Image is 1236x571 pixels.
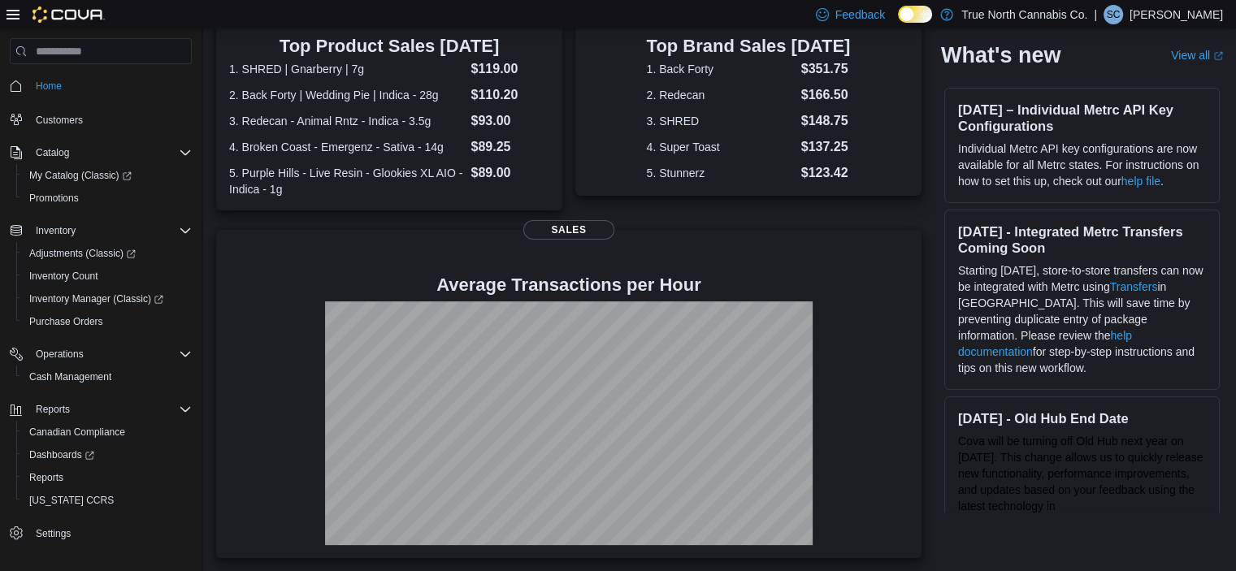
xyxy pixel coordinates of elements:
[1213,51,1223,61] svg: External link
[29,400,192,419] span: Reports
[471,163,549,183] dd: $89.00
[23,445,192,465] span: Dashboards
[23,312,110,331] a: Purchase Orders
[647,37,851,56] h3: Top Brand Sales [DATE]
[23,468,192,487] span: Reports
[29,471,63,484] span: Reports
[229,275,909,295] h4: Average Transactions per Hour
[23,166,192,185] span: My Catalog (Classic)
[29,192,79,205] span: Promotions
[958,410,1206,426] h3: [DATE] - Old Hub End Date
[16,265,198,288] button: Inventory Count
[471,137,549,157] dd: $89.25
[647,165,795,181] dt: 5. Stunnerz
[16,466,198,489] button: Reports
[958,102,1206,134] h3: [DATE] – Individual Metrc API Key Configurations
[229,165,464,197] dt: 5. Purple Hills - Live Resin - Glookies XL AIO - Indica - 1g
[23,266,105,286] a: Inventory Count
[29,344,192,364] span: Operations
[16,288,198,310] a: Inventory Manager (Classic)
[29,76,68,96] a: Home
[898,23,899,24] span: Dark Mode
[16,489,198,512] button: [US_STATE] CCRS
[1094,5,1097,24] p: |
[229,113,464,129] dt: 3. Redecan - Animal Rntz - Indica - 3.5g
[33,6,105,23] img: Cova
[471,85,549,105] dd: $110.20
[229,61,464,77] dt: 1. SHRED | Gnarberry | 7g
[647,139,795,155] dt: 4. Super Toast
[23,445,101,465] a: Dashboards
[23,289,192,309] span: Inventory Manager (Classic)
[16,443,198,466] a: Dashboards
[29,270,98,283] span: Inventory Count
[3,343,198,366] button: Operations
[471,111,549,131] dd: $93.00
[23,491,192,510] span: Washington CCRS
[29,109,192,129] span: Customers
[3,74,198,97] button: Home
[801,111,851,131] dd: $148.75
[1104,5,1123,24] div: Sam Connors
[3,398,198,421] button: Reports
[16,310,198,333] button: Purchase Orders
[23,312,192,331] span: Purchase Orders
[16,164,198,187] a: My Catalog (Classic)
[36,403,70,416] span: Reports
[647,87,795,103] dt: 2. Redecan
[801,163,851,183] dd: $123.42
[471,59,549,79] dd: $119.00
[16,242,198,265] a: Adjustments (Classic)
[23,422,132,442] a: Canadian Compliance
[23,367,118,387] a: Cash Management
[29,143,192,162] span: Catalog
[647,113,795,129] dt: 3. SHRED
[23,266,192,286] span: Inventory Count
[523,220,614,240] span: Sales
[23,188,85,208] a: Promotions
[23,166,138,185] a: My Catalog (Classic)
[1130,5,1223,24] p: [PERSON_NAME]
[835,6,885,23] span: Feedback
[29,247,136,260] span: Adjustments (Classic)
[29,400,76,419] button: Reports
[23,491,120,510] a: [US_STATE] CCRS
[958,435,1203,529] span: Cova will be turning off Old Hub next year on [DATE]. This change allows us to quickly release ne...
[3,219,198,242] button: Inventory
[801,85,851,105] dd: $166.50
[958,223,1206,256] h3: [DATE] - Integrated Metrc Transfers Coming Soon
[3,141,198,164] button: Catalog
[941,42,1060,68] h2: What's new
[23,244,142,263] a: Adjustments (Classic)
[36,348,84,361] span: Operations
[29,169,132,182] span: My Catalog (Classic)
[3,521,198,545] button: Settings
[961,5,1087,24] p: True North Cannabis Co.
[29,315,103,328] span: Purchase Orders
[898,6,932,23] input: Dark Mode
[29,426,125,439] span: Canadian Compliance
[801,59,851,79] dd: $351.75
[23,422,192,442] span: Canadian Compliance
[958,329,1132,358] a: help documentation
[36,146,69,159] span: Catalog
[29,221,192,240] span: Inventory
[229,37,549,56] h3: Top Product Sales [DATE]
[29,110,89,130] a: Customers
[1110,280,1158,293] a: Transfers
[23,289,170,309] a: Inventory Manager (Classic)
[229,87,464,103] dt: 2. Back Forty | Wedding Pie | Indica - 28g
[23,367,192,387] span: Cash Management
[1171,49,1223,62] a: View allExternal link
[29,143,76,162] button: Catalog
[958,262,1206,376] p: Starting [DATE], store-to-store transfers can now be integrated with Metrc using in [GEOGRAPHIC_D...
[1121,175,1160,188] a: help file
[23,244,192,263] span: Adjustments (Classic)
[16,421,198,443] button: Canadian Compliance
[36,224,76,237] span: Inventory
[29,494,114,507] span: [US_STATE] CCRS
[3,107,198,131] button: Customers
[23,188,192,208] span: Promotions
[29,221,82,240] button: Inventory
[29,370,111,383] span: Cash Management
